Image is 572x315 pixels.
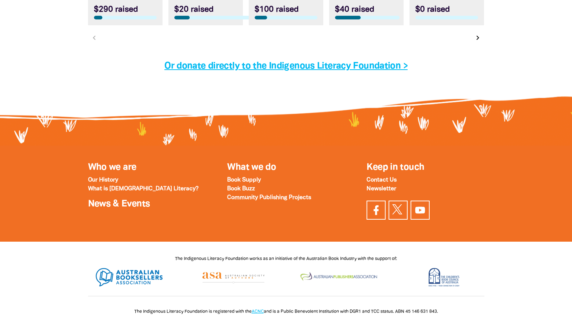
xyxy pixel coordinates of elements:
a: ACNC [252,309,264,314]
a: Who we are [88,163,136,172]
a: News & Events [88,200,150,208]
a: Book Supply [227,177,261,183]
a: Find us on YouTube [411,201,430,220]
a: What is [DEMOGRAPHIC_DATA] Literacy? [88,186,198,191]
a: Our History [88,177,118,183]
span: The Indigenous Literacy Foundation is registered with the and is a Public Benevolent Institution ... [134,309,438,314]
a: Visit our facebook page [367,201,386,220]
button: Next page [473,33,483,43]
a: Book Buzz [227,186,255,191]
span: Keep in touch [367,163,424,172]
a: Newsletter [367,186,396,191]
a: What we do [227,163,276,172]
span: The Indigenous Literacy Foundation works as an initiative of the Australian Book Industry with th... [175,257,397,261]
a: Or donate directly to the Indigenous Literacy Foundation > [164,62,408,70]
a: Community Publishing Projects [227,195,311,200]
a: Contact Us [367,177,397,183]
i: chevron_right [473,33,482,42]
a: Find us on Twitter [389,201,408,220]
